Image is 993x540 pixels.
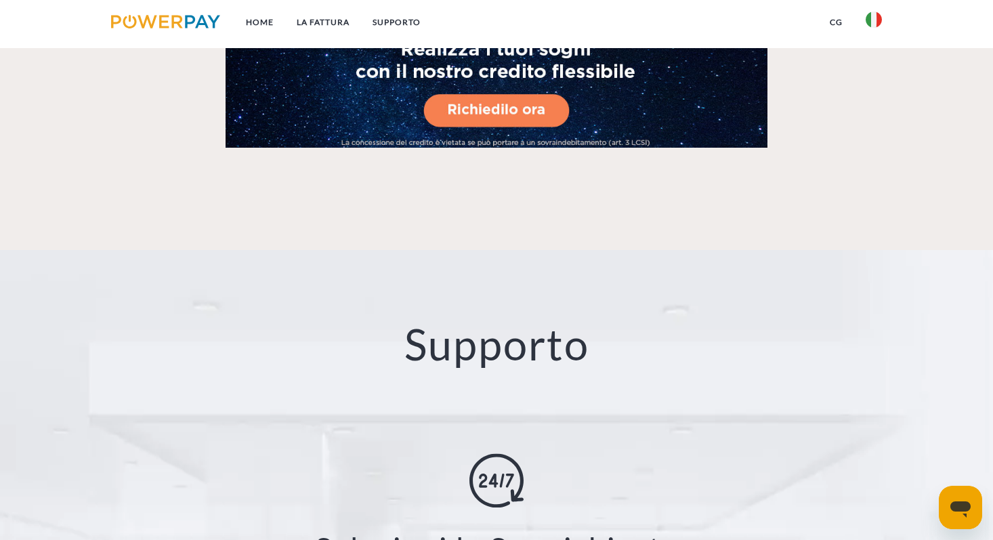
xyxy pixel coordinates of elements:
[234,10,285,35] a: Home
[285,10,361,35] a: LA FATTURA
[111,15,220,28] img: logo-powerpay.svg
[49,318,943,371] h2: Supporto
[469,454,524,508] img: online-shopping.svg
[361,10,432,35] a: Supporto
[818,10,854,35] a: CG
[939,486,982,529] iframe: Pulsante per aprire la finestra di messaggistica
[866,12,882,28] img: it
